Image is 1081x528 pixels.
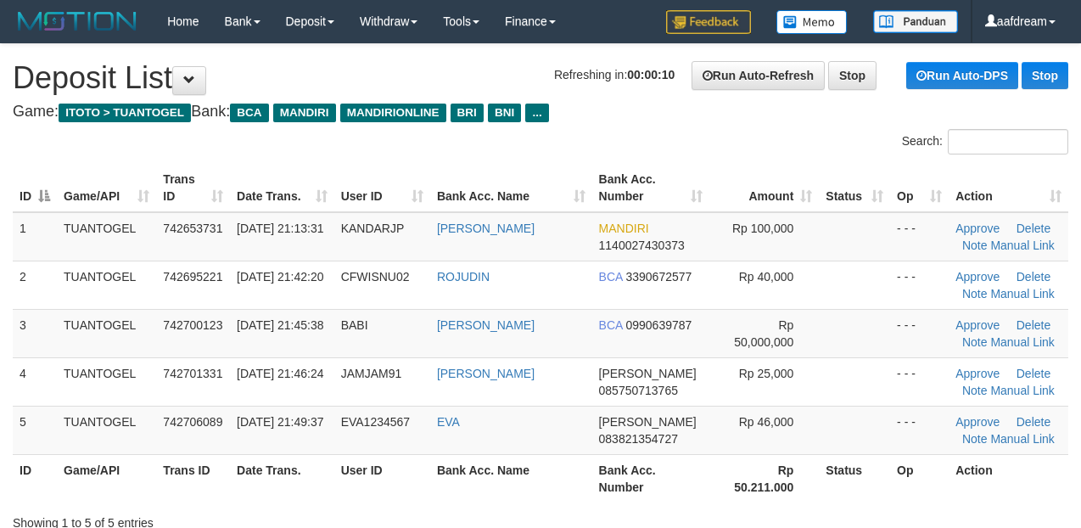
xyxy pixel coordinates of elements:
a: Run Auto-DPS [906,62,1018,89]
a: ROJUDIN [437,270,490,284]
span: BABI [341,318,368,332]
span: MANDIRI [599,222,649,235]
th: Game/API [57,454,156,503]
th: Bank Acc. Name [430,454,592,503]
a: Manual Link [990,432,1055,446]
span: BNI [488,104,521,122]
span: [DATE] 21:46:24 [237,367,323,380]
span: EVA1234567 [341,415,410,429]
span: [PERSON_NAME] [599,367,697,380]
strong: 00:00:10 [627,68,675,81]
span: [DATE] 21:49:37 [237,415,323,429]
th: Op: activate to sort column ascending [890,164,949,212]
th: Trans ID [156,454,230,503]
td: TUANTOGEL [57,261,156,309]
a: Manual Link [990,384,1055,397]
img: panduan.png [873,10,958,33]
a: Approve [955,318,1000,332]
span: Rp 40,000 [739,270,794,284]
a: Approve [955,222,1000,235]
span: CFWISNU02 [341,270,410,284]
th: Status [819,454,890,503]
span: Rp 46,000 [739,415,794,429]
a: EVA [437,415,460,429]
td: 4 [13,357,57,406]
th: Status: activate to sort column ascending [819,164,890,212]
span: Rp 100,000 [732,222,793,235]
span: BRI [451,104,484,122]
span: Copy 083821354727 to clipboard [599,432,678,446]
th: Game/API: activate to sort column ascending [57,164,156,212]
th: ID: activate to sort column descending [13,164,57,212]
td: TUANTOGEL [57,357,156,406]
span: MANDIRI [273,104,336,122]
label: Search: [902,129,1068,154]
th: ID [13,454,57,503]
th: Action [949,454,1068,503]
a: Note [962,432,988,446]
td: 2 [13,261,57,309]
span: ... [525,104,548,122]
span: BCA [230,104,268,122]
span: Rp 50,000,000 [734,318,793,349]
span: JAMJAM91 [341,367,402,380]
th: Date Trans.: activate to sort column ascending [230,164,334,212]
span: 742701331 [163,367,222,380]
span: MANDIRIONLINE [340,104,446,122]
h4: Game: Bank: [13,104,1068,121]
th: Trans ID: activate to sort column ascending [156,164,230,212]
td: TUANTOGEL [57,212,156,261]
a: Stop [828,61,877,90]
span: Rp 25,000 [739,367,794,380]
a: Note [962,239,988,252]
a: Approve [955,367,1000,380]
span: Copy 085750713765 to clipboard [599,384,678,397]
a: Note [962,287,988,301]
img: Feedback.jpg [666,10,751,34]
td: - - - [890,406,949,454]
td: - - - [890,357,949,406]
th: Op [890,454,949,503]
a: Delete [1017,367,1050,380]
span: [DATE] 21:42:20 [237,270,323,284]
td: 5 [13,406,57,454]
a: Delete [1017,222,1050,235]
a: Approve [955,415,1000,429]
th: User ID [334,454,430,503]
a: Delete [1017,318,1050,332]
th: Bank Acc. Number [592,454,710,503]
span: [DATE] 21:45:38 [237,318,323,332]
input: Search: [948,129,1068,154]
a: Stop [1022,62,1068,89]
a: Note [962,384,988,397]
td: 3 [13,309,57,357]
td: 1 [13,212,57,261]
span: 742706089 [163,415,222,429]
a: [PERSON_NAME] [437,222,535,235]
th: Amount: activate to sort column ascending [709,164,819,212]
span: Copy 1140027430373 to clipboard [599,239,685,252]
span: ITOTO > TUANTOGEL [59,104,191,122]
span: 742700123 [163,318,222,332]
th: Action: activate to sort column ascending [949,164,1068,212]
span: [DATE] 21:13:31 [237,222,323,235]
a: Delete [1017,270,1050,284]
a: Manual Link [990,239,1055,252]
span: Copy 3390672577 to clipboard [625,270,692,284]
th: Bank Acc. Name: activate to sort column ascending [430,164,592,212]
td: - - - [890,309,949,357]
span: BCA [599,270,623,284]
span: BCA [599,318,623,332]
td: - - - [890,261,949,309]
td: - - - [890,212,949,261]
th: Rp 50.211.000 [709,454,819,503]
h1: Deposit List [13,61,1068,95]
span: 742695221 [163,270,222,284]
a: Approve [955,270,1000,284]
a: Run Auto-Refresh [692,61,825,90]
a: Delete [1017,415,1050,429]
td: TUANTOGEL [57,309,156,357]
th: Date Trans. [230,454,334,503]
a: [PERSON_NAME] [437,318,535,332]
a: Manual Link [990,335,1055,349]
